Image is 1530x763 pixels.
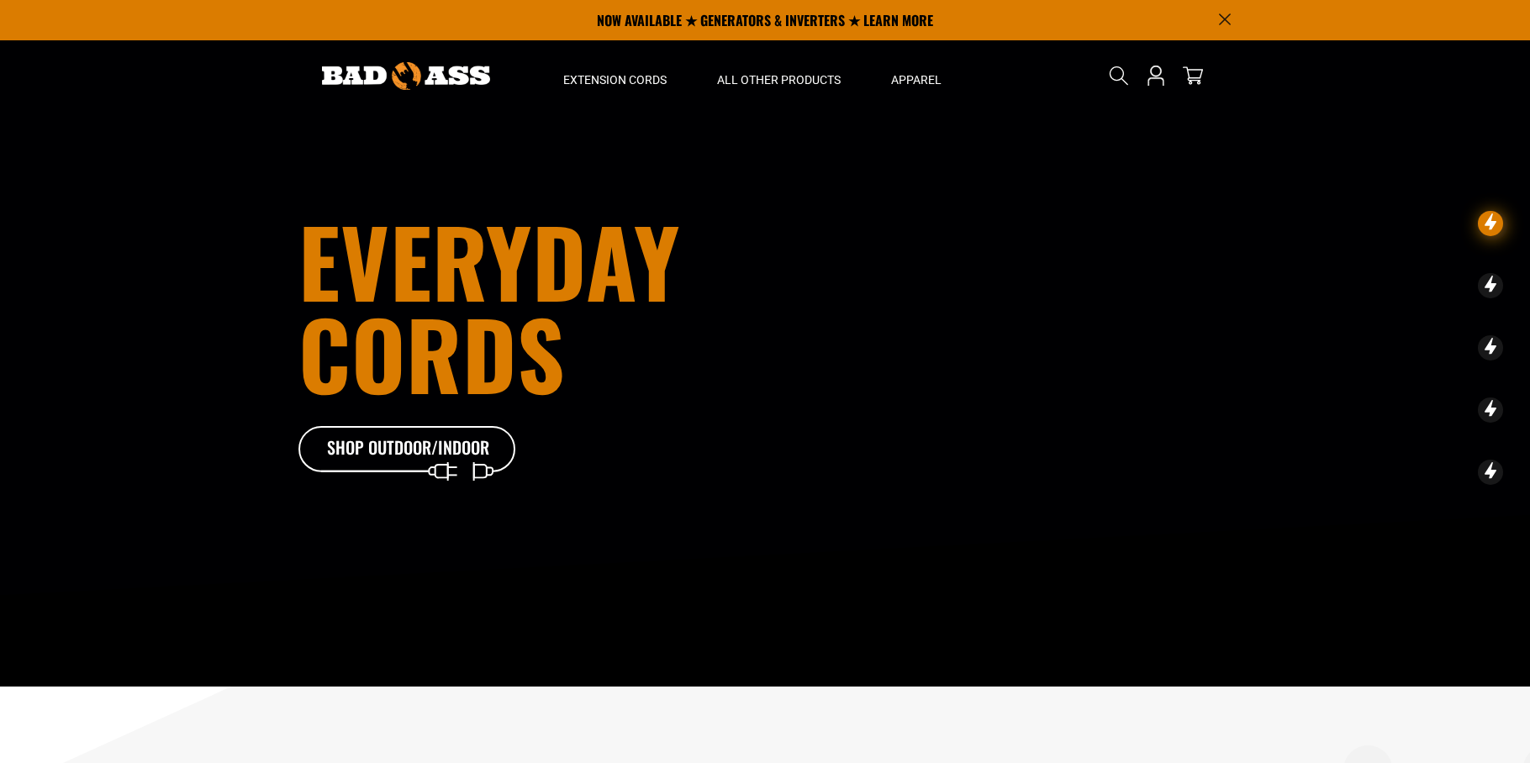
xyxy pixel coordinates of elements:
a: Shop Outdoor/Indoor [298,426,517,473]
span: Extension Cords [563,72,667,87]
summary: All Other Products [692,40,866,111]
h1: Everyday cords [298,214,858,399]
span: Apparel [891,72,942,87]
span: All Other Products [717,72,841,87]
summary: Extension Cords [538,40,692,111]
summary: Apparel [866,40,967,111]
img: Bad Ass Extension Cords [322,62,490,90]
summary: Search [1105,62,1132,89]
